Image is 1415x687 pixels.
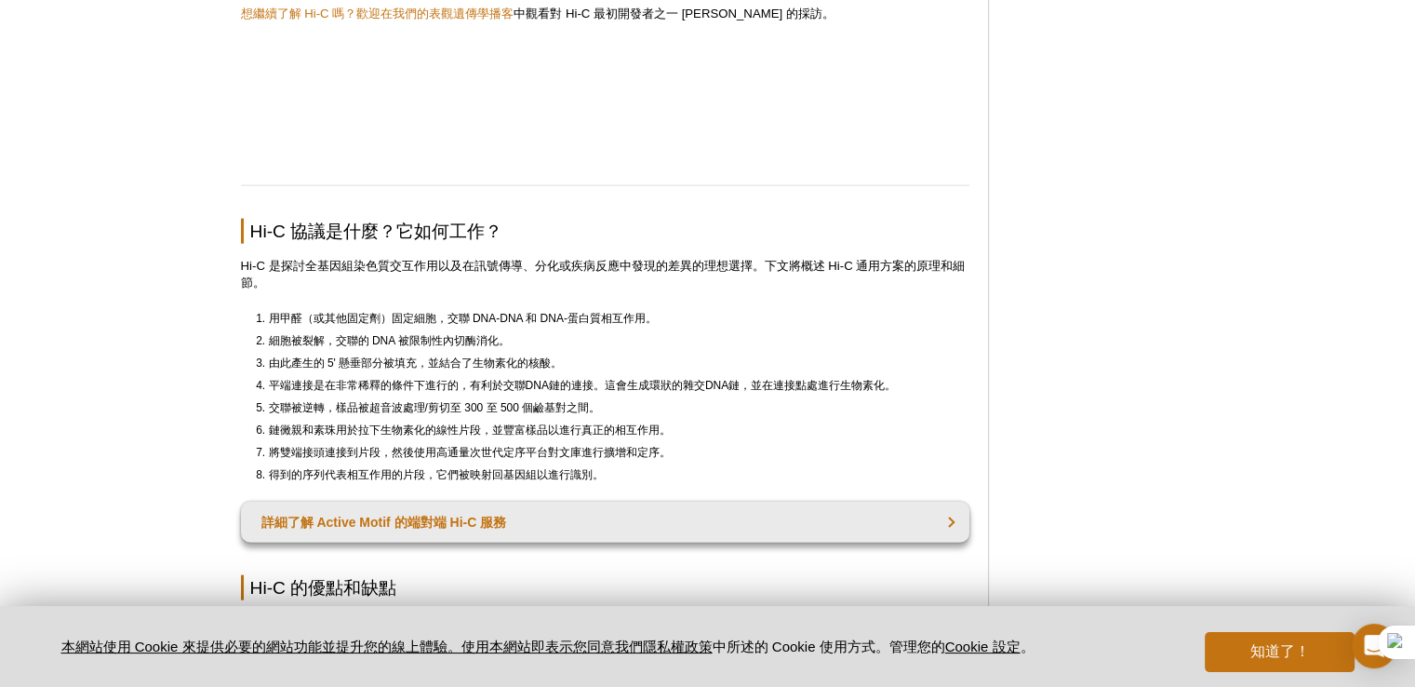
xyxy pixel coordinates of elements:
[1352,624,1396,668] div: 開啟 Intercom Messenger
[241,259,966,290] font: Hi-C 是探討全基因組染色質交互作用以及在訊號傳導、分化或疾病反應中發現的差異的理想選擇。下文將概述 Hi-C 通用方案的原理和細節。
[269,334,510,347] font: 細胞被裂解，交聯的 DNA 被限制性內切酶消化。
[945,639,1021,654] font: Cookie 設定
[514,7,834,20] font: 中觀看對 Hi-C 最初開發者之一 [PERSON_NAME] 的採訪。
[269,379,897,392] font: 平端連接是在非常稀釋的條件下進行的，有利於交聯DNA鏈的連接。這會生成環狀的雜交DNA鏈，並在連接點處進行生物素化。
[261,515,507,530] font: 詳細了解 Active Motif 的端對端 Hi-C 服務
[250,578,397,598] font: Hi-C 的優點和缺點
[713,639,875,654] font: 中所述的 Cookie 使用方式
[250,222,503,241] font: Hi-C 協議是什麼？它如何工作？
[241,22,969,162] iframe: Hi-C 和三維基因組定序（Erez Lieberman Aiden）
[269,446,671,459] font: 將雙端接頭連接到片段，然後使用高通量次世代定序平台對文庫進行擴增和定序。
[875,639,945,654] font: 。管理您的
[945,639,1021,656] button: Cookie 設定
[1020,639,1034,654] font: 。
[1249,643,1309,659] font: 知道了！
[269,424,671,437] font: 鏈黴親和素珠用於拉下生物素化的線性片段，並豐富樣品以進行真正的相互作用。
[269,312,657,325] font: 用甲醛（或其他固定劑）固定細胞，交聯 DNA-DNA 和 DNA-蛋白質相互作用。
[241,502,969,543] a: 詳細了解 Active Motif 的端對端 Hi-C 服務
[269,468,604,481] font: 得到的序列代表相互作用的片段，它們被映射回基因組以進行識別。
[269,401,601,414] font: 交聯被逆轉，樣品被超音波處理/剪切至 300 至 500 個鹼基對之間。
[61,639,713,654] a: 本網站使用 Cookie 來提供必要的網站功能並提升您的線上體驗。使用本網站即表示您同意我們隱私權政策
[1205,632,1354,672] button: 知道了！
[269,357,563,370] font: 由此產生的 5' 懸垂部分被填充，並結合了生物素化的核酸。
[241,7,514,20] a: 想繼續了解 Hi-C 嗎？歡迎在我們的表觀遺傳學播客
